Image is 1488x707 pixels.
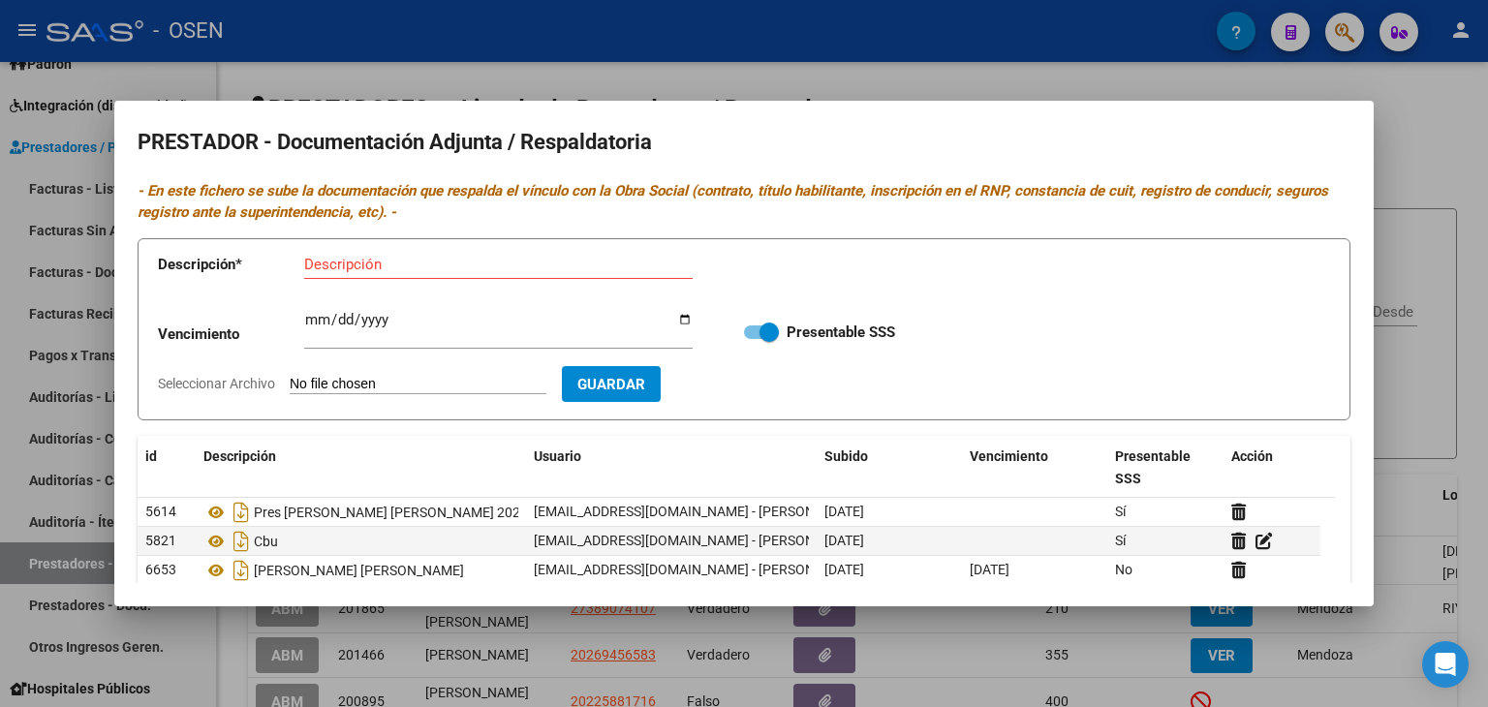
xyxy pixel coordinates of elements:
p: Descripción [158,254,304,276]
span: [DATE] [824,562,864,577]
i: - En este fichero se sube la documentación que respalda el vínculo con la Obra Social (contrato, ... [138,182,1328,222]
span: [DATE] [824,533,864,548]
span: 5614 [145,504,176,519]
datatable-header-cell: Subido [817,436,962,500]
span: [EMAIL_ADDRESS][DOMAIN_NAME] - [PERSON_NAME] [534,562,862,577]
span: [PERSON_NAME] [PERSON_NAME] [254,563,464,578]
datatable-header-cell: Presentable SSS [1107,436,1224,500]
span: Acción [1231,448,1273,464]
i: Descargar documento [229,526,254,557]
span: Sí [1115,533,1126,548]
span: [DATE] [824,504,864,519]
datatable-header-cell: Usuario [526,436,817,500]
span: Sí [1115,504,1126,519]
i: Descargar documento [229,555,254,586]
span: 6653 [145,562,176,577]
span: [DATE] [970,562,1009,577]
button: Guardar [562,366,661,402]
span: Vencimiento [970,448,1048,464]
strong: Presentable SSS [787,323,895,341]
span: 5821 [145,533,176,548]
span: Cbu [254,534,278,549]
datatable-header-cell: Descripción [196,436,526,500]
p: Vencimiento [158,323,304,346]
span: Guardar [577,376,645,393]
datatable-header-cell: Acción [1224,436,1320,500]
span: Seleccionar Archivo [158,376,275,391]
span: No [1115,562,1132,577]
datatable-header-cell: id [138,436,196,500]
span: Subido [824,448,868,464]
span: Pres [PERSON_NAME] [PERSON_NAME] 2024 [254,505,528,520]
div: Open Intercom Messenger [1422,641,1469,688]
span: Presentable SSS [1115,448,1191,486]
h2: PRESTADOR - Documentación Adjunta / Respaldatoria [138,124,1350,161]
span: id [145,448,157,464]
datatable-header-cell: Vencimiento [962,436,1107,500]
span: [EMAIL_ADDRESS][DOMAIN_NAME] - [PERSON_NAME] [534,504,862,519]
span: Usuario [534,448,581,464]
span: [EMAIL_ADDRESS][DOMAIN_NAME] - [PERSON_NAME] [534,533,862,548]
span: Descripción [203,448,276,464]
i: Descargar documento [229,497,254,528]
